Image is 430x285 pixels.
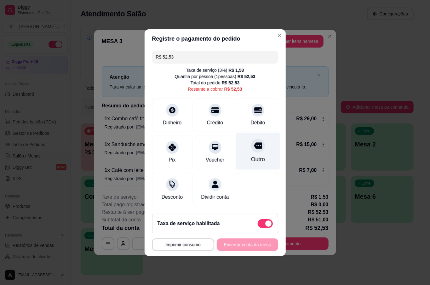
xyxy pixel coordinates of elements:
div: R$ 52,53 [238,73,255,79]
div: Desconto [162,193,183,201]
div: Outro [251,155,265,163]
div: R$ 52,53 [222,79,240,86]
div: Taxa de serviço ( 3 %) [186,67,244,73]
button: Imprimir consumo [152,238,214,251]
div: Pix [169,156,175,164]
div: Total do pedido [191,79,240,86]
div: Voucher [206,156,224,164]
div: Dividir conta [201,193,229,201]
header: Registre o pagamento do pedido [144,29,285,48]
div: Crédito [207,119,223,126]
div: Restante a cobrar [188,86,242,92]
div: Dinheiro [163,119,182,126]
div: R$ 1,53 [228,67,244,73]
h2: Taxa de serviço habilitada [157,220,220,227]
div: Débito [250,119,265,126]
div: Quantia por pessoa ( 1 pessoas) [175,73,255,79]
button: Close [274,30,284,40]
div: R$ 52,53 [224,86,242,92]
input: Ex.: hambúrguer de cordeiro [156,50,274,63]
